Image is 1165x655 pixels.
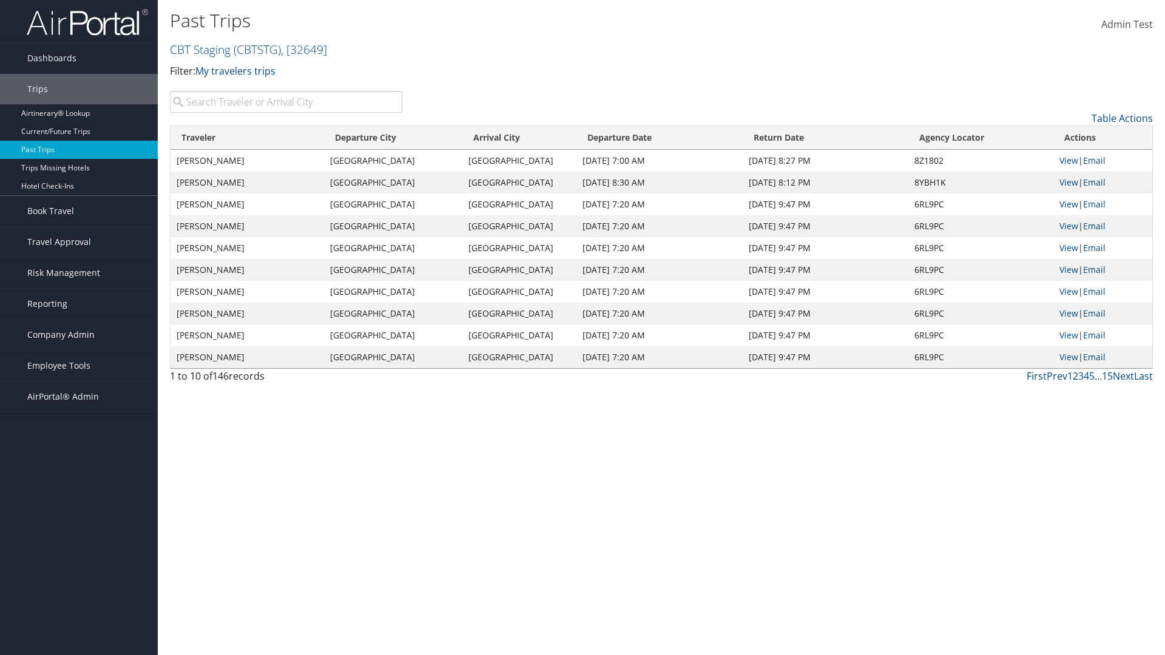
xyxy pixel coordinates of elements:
[462,150,576,172] td: [GEOGRAPHIC_DATA]
[462,259,576,281] td: [GEOGRAPHIC_DATA]
[1078,369,1084,383] a: 3
[1083,155,1106,166] a: Email
[171,281,324,303] td: [PERSON_NAME]
[171,172,324,193] td: [PERSON_NAME]
[1113,369,1134,383] a: Next
[908,259,1053,281] td: 6RL9PC
[1059,307,1078,319] a: View
[1083,264,1106,275] a: Email
[170,41,327,58] a: CBT Staging
[1083,176,1106,188] a: Email
[462,126,576,150] th: Arrival City: activate to sort column ascending
[576,303,743,324] td: [DATE] 7:20 AM
[462,324,576,346] td: [GEOGRAPHIC_DATA]
[1095,369,1102,383] span: …
[743,126,908,150] th: Return Date: activate to sort column ascending
[1101,6,1153,44] a: Admin Test
[171,303,324,324] td: [PERSON_NAME]
[462,215,576,237] td: [GEOGRAPHIC_DATA]
[743,346,908,368] td: [DATE] 9:47 PM
[1059,176,1078,188] a: View
[743,150,908,172] td: [DATE] 8:27 PM
[27,8,148,36] img: airportal-logo.png
[462,346,576,368] td: [GEOGRAPHIC_DATA]
[1053,346,1152,368] td: |
[324,281,462,303] td: [GEOGRAPHIC_DATA]
[171,193,324,215] td: [PERSON_NAME]
[908,193,1053,215] td: 6RL9PC
[1053,126,1152,150] th: Actions
[743,172,908,193] td: [DATE] 8:12 PM
[171,259,324,281] td: [PERSON_NAME]
[1053,303,1152,324] td: |
[171,324,324,346] td: [PERSON_NAME]
[27,289,67,319] span: Reporting
[576,193,743,215] td: [DATE] 7:20 AM
[1059,351,1078,363] a: View
[1102,369,1113,383] a: 15
[171,126,324,150] th: Traveler: activate to sort column ascending
[1059,242,1078,254] a: View
[324,303,462,324] td: [GEOGRAPHIC_DATA]
[576,346,743,368] td: [DATE] 7:20 AM
[1083,307,1106,319] a: Email
[743,324,908,346] td: [DATE] 9:47 PM
[462,237,576,259] td: [GEOGRAPHIC_DATA]
[1027,369,1047,383] a: First
[576,259,743,281] td: [DATE] 7:20 AM
[1053,259,1152,281] td: |
[27,227,91,257] span: Travel Approval
[1059,198,1078,210] a: View
[908,303,1053,324] td: 6RL9PC
[743,281,908,303] td: [DATE] 9:47 PM
[324,150,462,172] td: [GEOGRAPHIC_DATA]
[27,74,48,104] span: Trips
[1101,18,1153,31] span: Admin Test
[234,41,281,58] span: ( CBTSTG )
[1083,351,1106,363] a: Email
[1059,286,1078,297] a: View
[1083,286,1106,297] a: Email
[1083,220,1106,232] a: Email
[27,196,74,226] span: Book Travel
[27,258,100,288] span: Risk Management
[576,150,743,172] td: [DATE] 7:00 AM
[1067,369,1073,383] a: 1
[908,237,1053,259] td: 6RL9PC
[462,303,576,324] td: [GEOGRAPHIC_DATA]
[1053,324,1152,346] td: |
[1092,112,1153,125] a: Table Actions
[171,346,324,368] td: [PERSON_NAME]
[576,281,743,303] td: [DATE] 7:20 AM
[171,237,324,259] td: [PERSON_NAME]
[324,126,462,150] th: Departure City: activate to sort column ascending
[171,215,324,237] td: [PERSON_NAME]
[1083,329,1106,341] a: Email
[281,41,327,58] span: , [ 32649 ]
[1089,369,1095,383] a: 5
[170,369,402,389] div: 1 to 10 of records
[908,281,1053,303] td: 6RL9PC
[743,259,908,281] td: [DATE] 9:47 PM
[27,320,95,350] span: Company Admin
[1059,264,1078,275] a: View
[324,215,462,237] td: [GEOGRAPHIC_DATA]
[462,172,576,193] td: [GEOGRAPHIC_DATA]
[324,346,462,368] td: [GEOGRAPHIC_DATA]
[576,237,743,259] td: [DATE] 7:20 AM
[908,215,1053,237] td: 6RL9PC
[1053,281,1152,303] td: |
[743,215,908,237] td: [DATE] 9:47 PM
[1047,369,1067,383] a: Prev
[908,172,1053,193] td: 8YBH1K
[1059,329,1078,341] a: View
[195,64,275,78] a: My travelers trips
[324,237,462,259] td: [GEOGRAPHIC_DATA]
[576,215,743,237] td: [DATE] 7:20 AM
[324,259,462,281] td: [GEOGRAPHIC_DATA]
[1083,198,1106,210] a: Email
[170,8,825,33] h1: Past Trips
[324,193,462,215] td: [GEOGRAPHIC_DATA]
[576,126,743,150] th: Departure Date: activate to sort column ascending
[743,237,908,259] td: [DATE] 9:47 PM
